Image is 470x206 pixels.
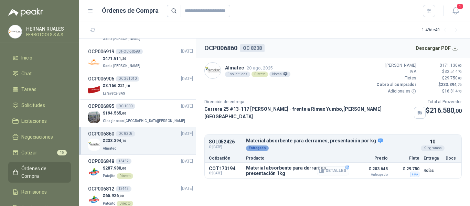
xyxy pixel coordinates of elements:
[204,99,426,105] p: Dirección de entrega
[116,104,135,109] div: OC 1000
[116,49,143,54] div: 01-OC-50598
[209,171,242,175] span: C: [DATE]
[88,56,100,68] img: Company Logo
[246,165,349,176] p: Material absorbente para derrames, presentación 1kg
[88,130,114,138] h3: OCP006860
[353,173,388,176] span: Anticipado
[430,106,462,115] span: 216.580
[88,75,193,97] a: OCP006906OC 261010[DATE] Company Logo$3.166.221,10Lafayette SAS
[410,172,419,177] div: Fijo
[375,68,416,75] p: IVA
[181,185,193,192] span: [DATE]
[103,174,115,178] span: Patojito
[458,76,462,80] span: ,00
[375,82,416,88] p: Cobro al comprador
[449,5,462,17] button: 1
[445,89,462,94] span: 16.814
[392,165,419,173] p: $ 29.750
[88,185,114,193] h3: OCP006812
[26,26,69,31] p: HERNAN RUALES
[103,91,125,95] span: Lafayette SAS
[8,162,71,183] a: Órdenes de Compra
[8,146,71,159] a: Cotizar15
[445,76,462,80] span: 29.750
[116,131,135,137] div: OC 8208
[454,108,462,114] span: ,00
[21,133,53,141] span: Negociaciones
[8,8,43,17] img: Logo peakr
[209,156,242,160] p: Cotización
[88,194,100,206] img: Company Logo
[88,48,114,55] h3: OCP006919
[8,185,71,198] a: Remisiones
[375,62,416,69] p: [PERSON_NAME]
[21,188,47,196] span: Remisiones
[116,76,139,82] div: OC 261010
[181,76,193,82] span: [DATE]
[26,33,69,37] p: FERROTOOLS S.A.S.
[88,102,114,110] h3: OCP006895
[240,44,265,52] div: OC 8208
[252,72,268,77] div: Directo
[88,84,100,96] img: Company Logo
[9,25,22,38] img: Company Logo
[105,138,126,143] span: 233.394
[116,186,131,192] div: 13443
[209,166,242,171] p: COT170194
[8,67,71,80] a: Chat
[8,51,71,64] a: Inicio
[103,64,140,68] span: Santa [PERSON_NAME]
[21,54,32,62] span: Inicio
[246,156,349,160] p: Producto
[121,57,126,61] span: ,20
[21,117,47,125] span: Licitaciones
[204,43,237,53] h2: OCP006860
[8,99,71,112] a: Solicitudes
[269,72,290,77] div: Notas
[21,86,36,93] span: Tareas
[420,68,462,75] p: $
[247,65,273,71] span: 20 ago, 2025
[117,173,133,179] div: Directo
[119,194,124,198] span: ,00
[103,165,133,172] p: $
[121,139,126,143] span: ,70
[205,63,221,78] img: Company Logo
[209,139,242,144] p: SOL052426
[456,3,464,10] span: 1
[103,119,185,123] span: Oleaginosas [GEOGRAPHIC_DATA][PERSON_NAME]
[446,156,457,160] p: Docs
[246,145,269,151] div: Entregado
[426,99,462,105] p: Total al Proveedor
[181,48,193,55] span: [DATE]
[21,70,32,77] span: Chat
[103,83,130,89] p: $
[317,166,349,175] button: Detalles
[88,139,100,151] img: Company Logo
[105,166,126,171] span: 287.980
[88,158,114,165] h3: OCP006848
[442,63,462,68] span: 171.130
[8,115,71,128] a: Licitaciones
[458,64,462,67] span: ,00
[441,82,462,87] span: 233.394
[420,75,462,82] p: $
[121,111,126,115] span: ,00
[420,62,462,69] p: $
[8,83,71,96] a: Tareas
[209,144,242,150] span: C: [DATE]
[424,156,441,160] p: Entrega
[125,84,130,88] span: ,10
[121,166,126,170] span: ,00
[353,165,388,176] p: $ 203.645
[103,110,186,117] p: $
[420,82,462,88] p: $
[426,105,462,116] p: $
[204,105,411,120] p: Carrera 25 #13-117 [PERSON_NAME] - frente a Rimax Yumbo , [PERSON_NAME][GEOGRAPHIC_DATA]
[445,69,462,74] span: 32.514
[88,48,193,69] a: OCP00691901-OC-50598[DATE] Company Logo$471.811,20Santa [PERSON_NAME]
[424,166,441,175] p: 4 días
[88,158,193,179] a: OCP00684813452[DATE] Company Logo$287.980,00PatojitoDirecto
[103,147,116,150] span: Almatec
[102,6,159,15] h1: Órdenes de Compra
